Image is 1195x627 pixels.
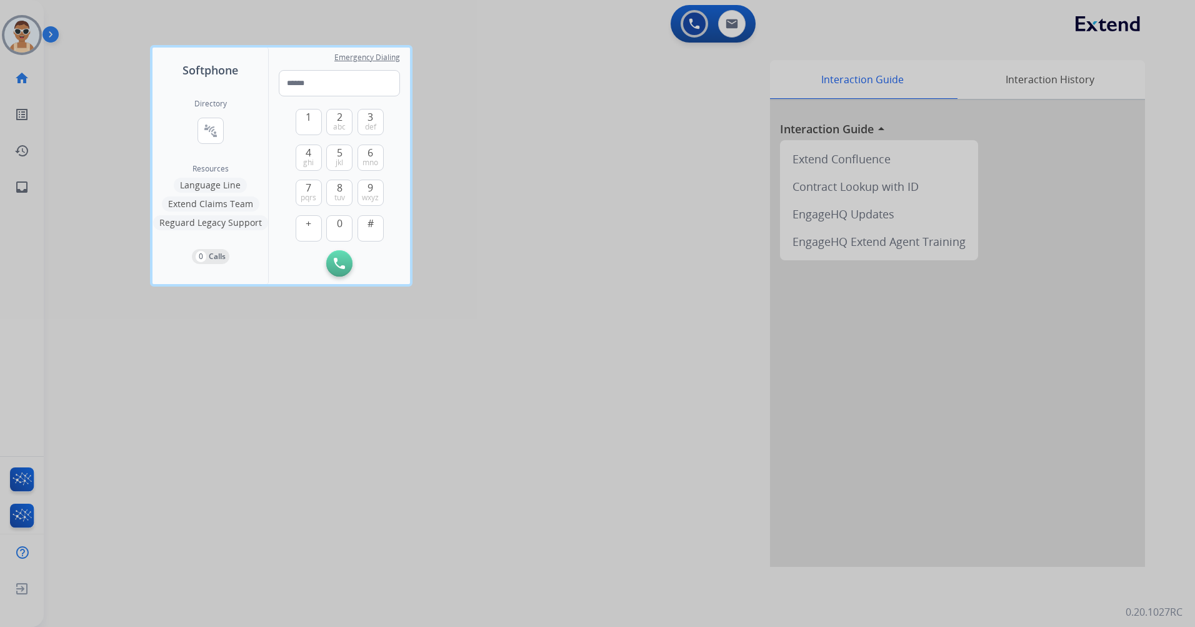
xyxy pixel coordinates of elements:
span: 3 [367,110,373,125]
button: 0Calls [192,249,229,264]
button: # [357,215,384,242]
button: 9wxyz [357,180,384,206]
p: Calls [209,251,226,262]
span: 5 [337,145,342,160]
p: 0 [196,251,206,262]
span: ghi [303,158,314,168]
span: 4 [306,145,311,160]
span: 9 [367,180,373,195]
img: call-button [334,258,345,269]
button: + [296,215,322,242]
button: 5jkl [326,145,352,171]
span: mno [362,158,378,168]
span: Resources [192,164,229,174]
span: def [365,122,376,132]
span: 0 [337,216,342,231]
span: jkl [336,158,343,168]
span: wxyz [362,193,379,203]
button: 3def [357,109,384,135]
button: Language Line [174,178,247,193]
span: + [306,216,311,231]
span: Emergency Dialing [334,53,400,63]
button: 4ghi [296,145,322,171]
button: 1 [296,109,322,135]
span: tuv [334,193,345,203]
span: 7 [306,180,311,195]
span: 2 [337,110,342,125]
span: 1 [306,110,311,125]
button: Extend Claims Team [162,196,259,212]
p: 0.20.1027RC [1126,604,1182,619]
button: Reguard Legacy Support [153,215,268,230]
mat-icon: connect_without_contact [203,123,218,138]
h2: Directory [194,99,227,109]
button: 2abc [326,109,352,135]
button: 6mno [357,145,384,171]
span: 6 [367,145,373,160]
button: 8tuv [326,180,352,206]
button: 7pqrs [296,180,322,206]
button: 0 [326,215,352,242]
span: # [367,216,374,231]
span: abc [333,122,346,132]
span: pqrs [301,193,316,203]
span: Softphone [182,61,238,79]
span: 8 [337,180,342,195]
